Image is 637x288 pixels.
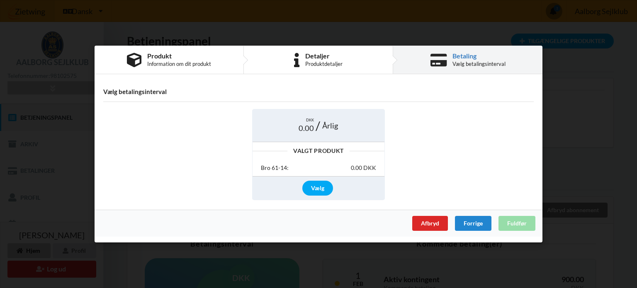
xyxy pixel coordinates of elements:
[305,61,343,67] div: Produktdetaljer
[318,118,342,133] div: Årlig
[455,216,491,231] div: Forrige
[261,164,289,172] div: Bro 61-14:
[147,53,211,59] div: Produkt
[253,148,384,154] div: Valgt Produkt
[351,164,376,172] div: 0.00 DKK
[299,123,314,133] span: 0.00
[305,53,343,59] div: Detaljer
[103,88,534,96] h4: Vælg betalingsinterval
[452,53,506,59] div: Betaling
[306,118,314,123] span: DKK
[452,61,506,67] div: Vælg betalingsinterval
[147,61,211,67] div: Information om dit produkt
[302,181,333,196] div: Vælg
[412,216,448,231] div: Afbryd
